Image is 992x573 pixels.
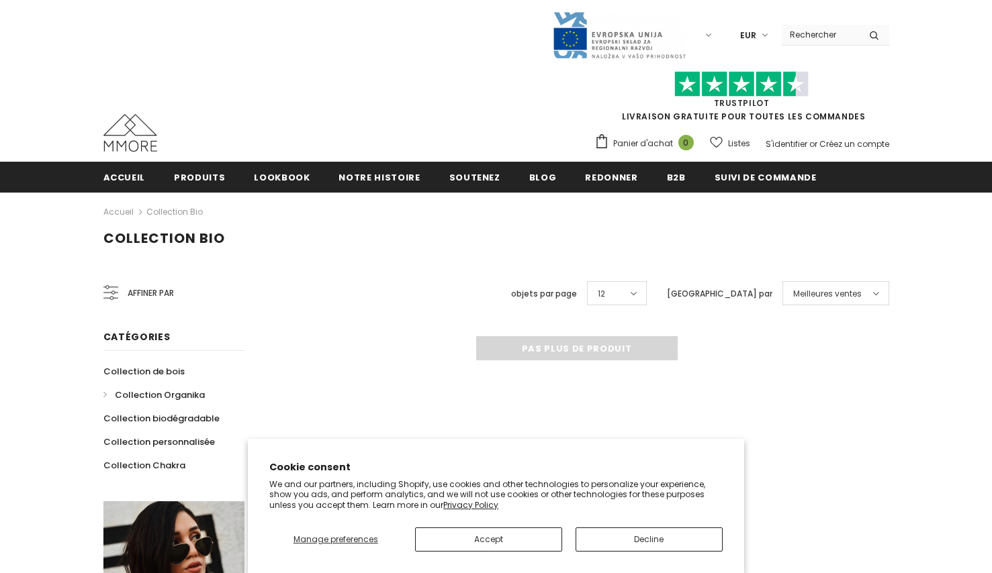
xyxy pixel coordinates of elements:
[103,204,134,220] a: Accueil
[552,29,686,40] a: Javni Razpis
[115,388,205,401] span: Collection Organika
[674,71,809,97] img: Faites confiance aux étoiles pilotes
[809,138,817,150] span: or
[782,25,859,44] input: Search Site
[594,77,889,122] span: LIVRAISON GRATUITE POUR TOUTES LES COMMANDES
[415,527,562,552] button: Accept
[103,383,205,407] a: Collection Organika
[103,454,185,477] a: Collection Chakra
[715,162,817,192] a: Suivi de commande
[728,137,750,150] span: Listes
[598,287,605,301] span: 12
[710,132,750,155] a: Listes
[594,134,701,154] a: Panier d'achat 0
[254,162,310,192] a: Lookbook
[576,527,723,552] button: Decline
[103,162,146,192] a: Accueil
[103,360,185,383] a: Collection de bois
[667,171,686,184] span: B2B
[146,206,203,217] a: Collection Bio
[667,162,686,192] a: B2B
[585,171,637,184] span: Redonner
[449,171,500,184] span: soutenez
[740,29,756,42] span: EUR
[174,171,225,184] span: Produits
[585,162,637,192] a: Redonner
[511,287,577,301] label: objets par page
[103,330,171,344] span: Catégories
[103,407,220,430] a: Collection biodégradable
[103,365,185,378] span: Collection de bois
[103,114,157,152] img: Cas MMORE
[294,533,378,545] span: Manage preferences
[443,499,498,511] a: Privacy Policy
[613,137,673,150] span: Panier d'achat
[793,287,862,301] span: Meilleures ventes
[103,459,185,472] span: Collection Chakra
[254,171,310,184] span: Lookbook
[529,162,557,192] a: Blog
[715,171,817,184] span: Suivi de commande
[128,286,174,301] span: Affiner par
[819,138,889,150] a: Créez un compte
[449,162,500,192] a: soutenez
[103,435,215,448] span: Collection personnalisée
[269,527,402,552] button: Manage preferences
[269,479,723,511] p: We and our partners, including Shopify, use cookies and other technologies to personalize your ex...
[667,287,772,301] label: [GEOGRAPHIC_DATA] par
[339,171,420,184] span: Notre histoire
[766,138,807,150] a: S'identifier
[678,135,694,150] span: 0
[714,97,770,109] a: TrustPilot
[103,229,225,248] span: Collection Bio
[103,171,146,184] span: Accueil
[103,430,215,454] a: Collection personnalisée
[269,460,723,474] h2: Cookie consent
[103,412,220,425] span: Collection biodégradable
[552,11,686,60] img: Javni Razpis
[174,162,225,192] a: Produits
[339,162,420,192] a: Notre histoire
[529,171,557,184] span: Blog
